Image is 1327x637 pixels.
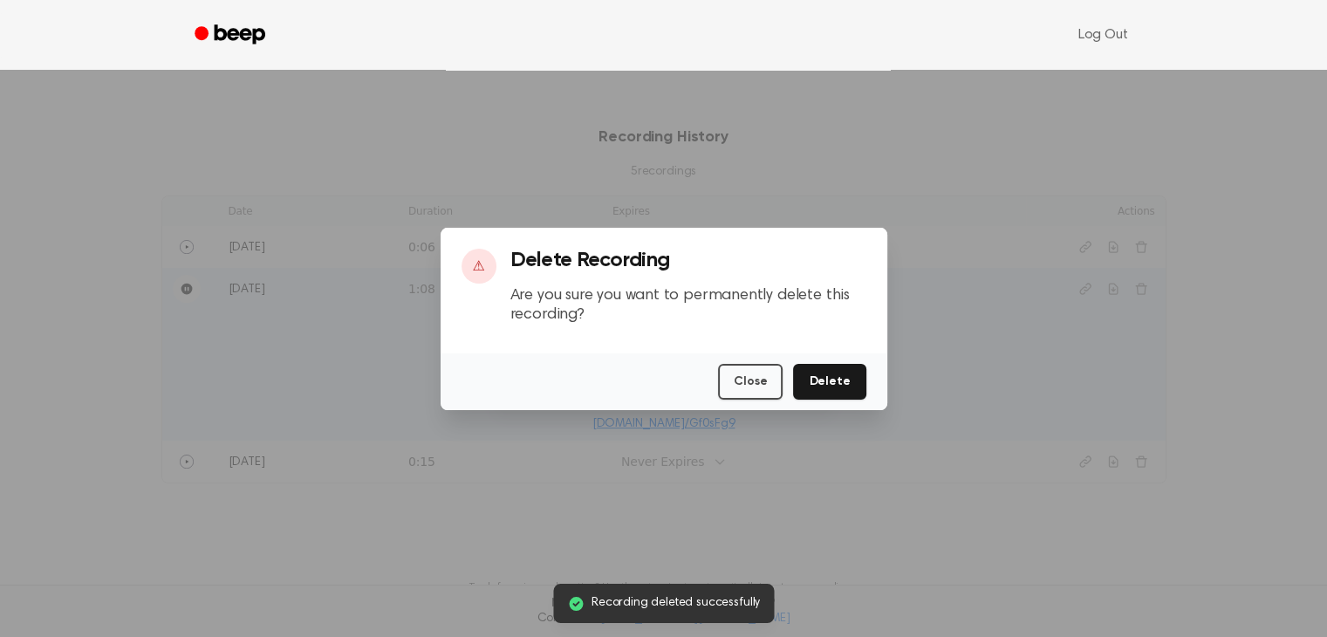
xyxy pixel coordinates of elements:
[793,364,865,400] button: Delete
[510,286,866,325] p: Are you sure you want to permanently delete this recording?
[462,249,496,284] div: ⚠
[1061,14,1146,56] a: Log Out
[182,18,281,52] a: Beep
[592,594,760,613] span: Recording deleted successfully
[510,249,866,272] h3: Delete Recording
[718,364,783,400] button: Close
